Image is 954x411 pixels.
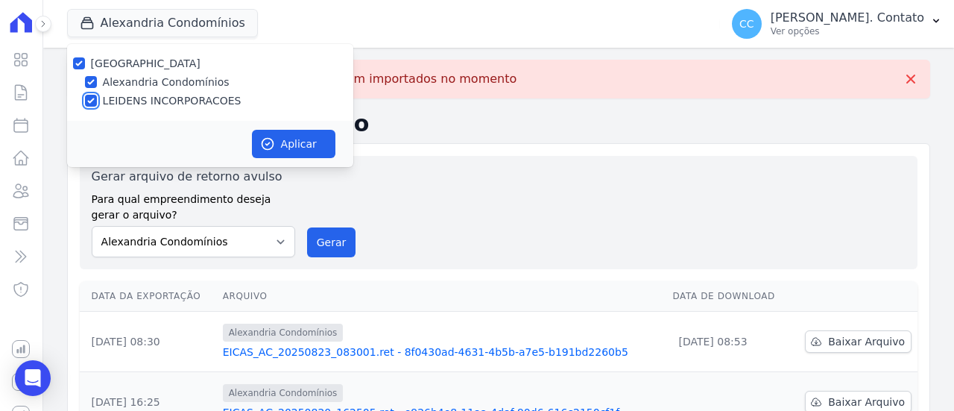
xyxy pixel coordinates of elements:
[720,3,954,45] button: CC [PERSON_NAME]. Contato Ver opções
[307,228,356,257] button: Gerar
[666,281,789,312] th: Data de Download
[223,384,344,402] span: Alexandria Condomínios
[80,312,217,372] td: [DATE] 08:30
[828,395,905,410] span: Baixar Arquivo
[252,130,335,158] button: Aplicar
[103,75,230,90] label: Alexandria Condomínios
[91,57,200,69] label: [GEOGRAPHIC_DATA]
[223,345,661,360] a: EICAS_AC_20250823_083001.ret - 8f0430ad-4631-4b5b-a7e5-b191bd2260b5
[15,360,51,396] div: Open Intercom Messenger
[771,25,924,37] p: Ver opções
[80,281,217,312] th: Data da Exportação
[739,19,754,29] span: CC
[217,281,667,312] th: Arquivo
[666,312,789,372] td: [DATE] 08:53
[805,330,912,353] a: Baixar Arquivo
[92,168,295,186] label: Gerar arquivo de retorno avulso
[828,334,905,349] span: Baixar Arquivo
[92,186,295,223] label: Para qual empreendimento deseja gerar o arquivo?
[67,110,930,137] h2: Exportações de Retorno
[67,9,258,37] button: Alexandria Condomínios
[223,324,344,342] span: Alexandria Condomínios
[103,93,241,109] label: LEIDENS INCORPORACOES
[771,10,924,25] p: [PERSON_NAME]. Contato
